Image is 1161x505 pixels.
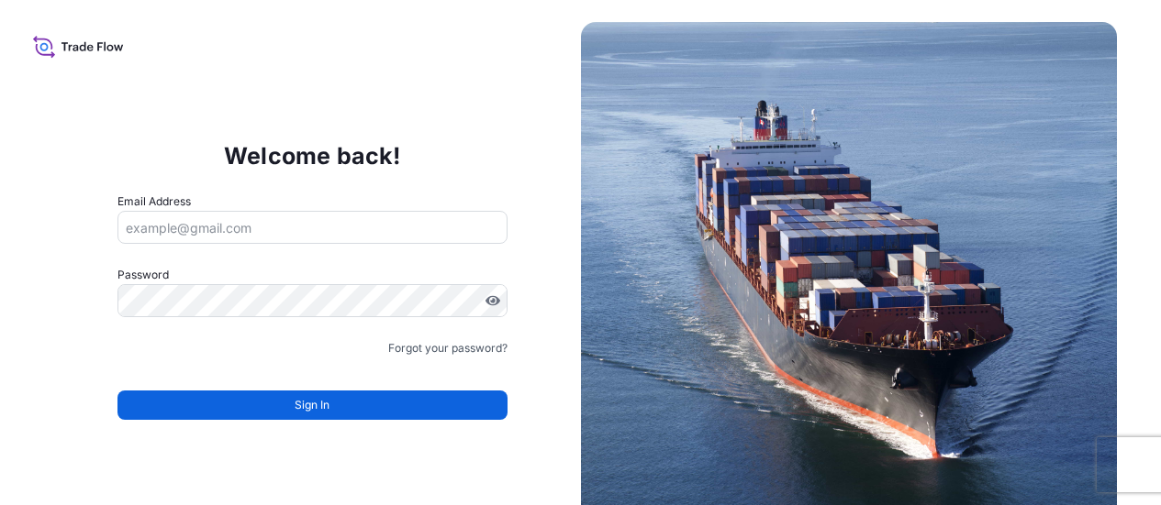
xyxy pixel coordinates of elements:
[388,339,508,357] a: Forgot your password?
[295,396,329,414] span: Sign In
[117,266,508,284] label: Password
[117,390,508,420] button: Sign In
[224,141,401,170] p: Welcome back!
[486,293,500,308] button: Show password
[117,211,508,244] input: example@gmail.com
[117,192,191,211] label: Email Address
